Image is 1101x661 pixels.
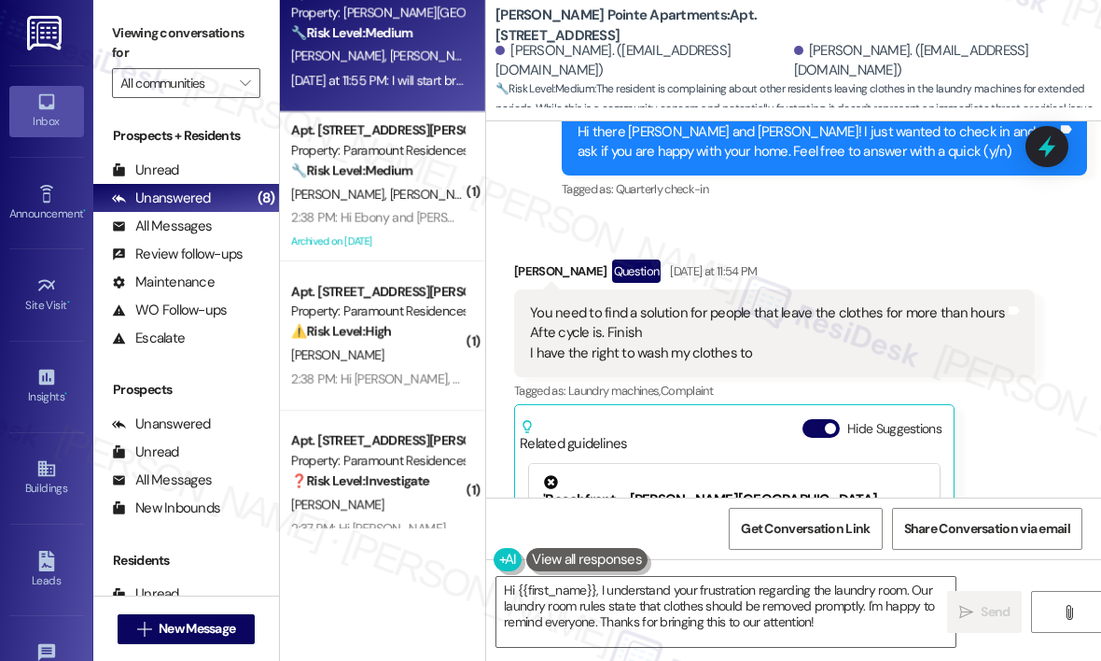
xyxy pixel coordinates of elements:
[543,475,926,590] div: 'Beachfront - [PERSON_NAME][GEOGRAPHIC_DATA] Apartments: Laundry room rules including timely remo...
[291,346,384,363] span: [PERSON_NAME]
[93,126,279,146] div: Prospects + Residents
[578,122,1057,162] div: Hi there [PERSON_NAME] and [PERSON_NAME]! I just wanted to check in and ask if you are happy with...
[118,614,256,644] button: New Message
[240,76,250,91] i: 
[291,282,464,302] div: Apt. [STREET_ADDRESS][PERSON_NAME]
[112,245,243,264] div: Review follow-ups
[9,86,84,136] a: Inbox
[112,189,211,208] div: Unanswered
[291,323,392,340] strong: ⚠️ Risk Level: High
[112,273,215,292] div: Maintenance
[520,419,628,454] div: Related guidelines
[291,24,412,41] strong: 🔧 Risk Level: Medium
[390,48,579,64] span: [PERSON_NAME] [PERSON_NAME]
[390,186,483,203] span: [PERSON_NAME]
[612,260,662,283] div: Question
[729,508,882,550] button: Get Conversation Link
[530,303,1005,363] div: You need to find a solution for people that leave the clothes for more than hours Afte cycle is. ...
[904,519,1070,539] span: Share Conversation via email
[616,181,708,197] span: Quarterly check-in
[137,622,151,637] i: 
[291,162,412,178] strong: 🔧 Risk Level: Medium
[495,41,789,81] div: [PERSON_NAME]. ([EMAIL_ADDRESS][DOMAIN_NAME])
[112,329,185,348] div: Escalate
[665,261,757,281] div: [DATE] at 11:54 PM
[959,605,973,620] i: 
[514,260,1035,289] div: [PERSON_NAME]
[120,68,230,98] input: All communities
[947,591,1022,633] button: Send
[9,453,84,503] a: Buildings
[9,270,84,320] a: Site Visit •
[794,41,1088,81] div: [PERSON_NAME]. ([EMAIL_ADDRESS][DOMAIN_NAME])
[83,204,86,218] span: •
[1062,605,1076,620] i: 
[9,545,84,596] a: Leads
[253,184,279,213] div: (8)
[291,72,667,89] div: [DATE] at 11:55 PM: I will start bringing people clothes out to wash mine
[291,302,464,321] div: Property: Paramount Residences
[112,584,179,604] div: Unread
[514,377,1035,404] div: Tagged as:
[291,472,429,489] strong: ❓ Risk Level: Investigate
[112,217,212,236] div: All Messages
[847,419,941,439] label: Hide Suggestions
[112,301,227,320] div: WO Follow-ups
[495,79,1101,160] span: : The resident is complaining about other residents leaving clothes in the laundry machines for e...
[112,161,179,180] div: Unread
[981,602,1010,622] span: Send
[291,120,464,140] div: Apt. [STREET_ADDRESS][PERSON_NAME]
[289,230,466,253] div: Archived on [DATE]
[291,3,464,22] div: Property: [PERSON_NAME][GEOGRAPHIC_DATA] Apartments
[741,519,870,539] span: Get Conversation Link
[496,577,955,647] textarea: Hi {{first_name}}, I understand your frustration regarding the laundry room. Our laundry room rul...
[661,383,713,399] span: Complaint
[112,415,211,434] div: Unanswered
[93,551,279,570] div: Residents
[495,6,869,46] b: [PERSON_NAME] Pointe Apartments: Apt. [STREET_ADDRESS]
[892,508,1082,550] button: Share Conversation via email
[112,471,212,490] div: All Messages
[9,361,84,412] a: Insights •
[112,19,260,68] label: Viewing conversations for
[562,176,1087,203] div: Tagged as:
[291,496,384,513] span: [PERSON_NAME]
[159,619,235,639] span: New Message
[495,81,594,96] strong: 🔧 Risk Level: Medium
[93,380,279,400] div: Prospects
[291,431,464,451] div: Apt. [STREET_ADDRESS][PERSON_NAME]
[27,16,65,50] img: ResiDesk Logo
[112,499,220,518] div: New Inbounds
[568,383,661,399] span: Laundry machines ,
[112,443,179,462] div: Unread
[291,186,390,203] span: [PERSON_NAME]
[64,387,67,401] span: •
[291,48,390,64] span: [PERSON_NAME]
[291,141,464,161] div: Property: Paramount Residences
[291,451,464,471] div: Property: Paramount Residences
[67,296,70,309] span: •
